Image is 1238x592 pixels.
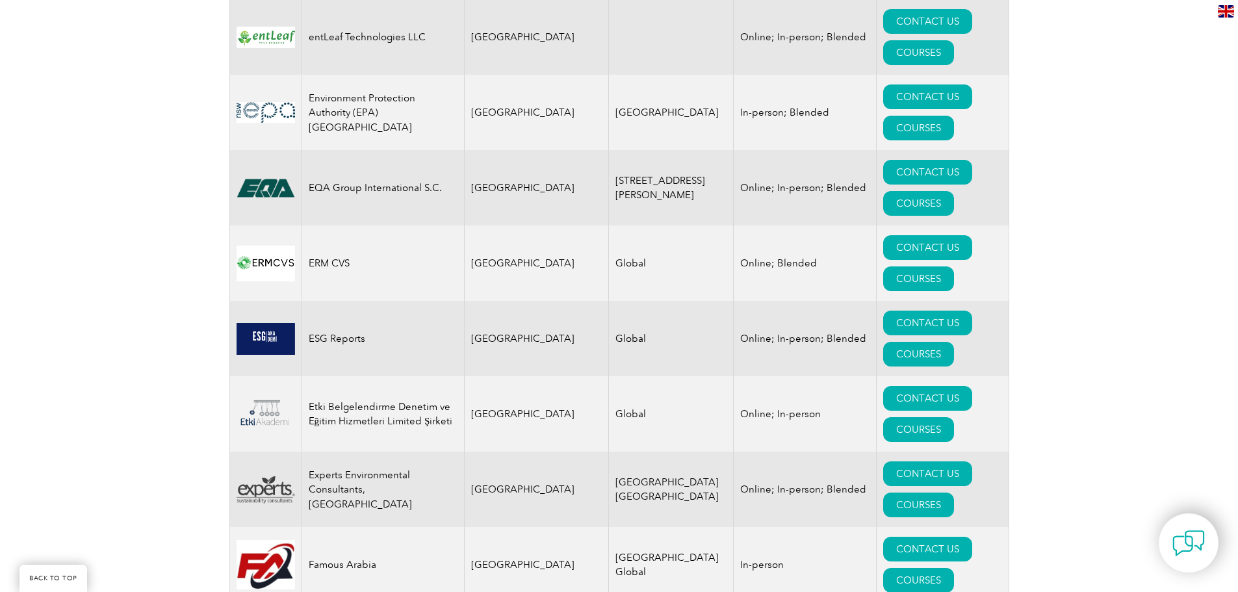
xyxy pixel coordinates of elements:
[237,246,295,281] img: 607f6408-376f-eb11-a812-002248153038-logo.png
[464,150,609,225] td: [GEOGRAPHIC_DATA]
[609,225,734,301] td: Global
[609,301,734,376] td: Global
[734,75,877,150] td: In-person; Blended
[883,266,954,291] a: COURSES
[883,160,972,185] a: CONTACT US
[883,9,972,34] a: CONTACT US
[734,301,877,376] td: Online; In-person; Blended
[734,150,877,225] td: Online; In-person; Blended
[464,452,609,527] td: [GEOGRAPHIC_DATA]
[237,27,295,47] img: 4e4b1b7c-9c37-ef11-a316-00224812a81c-logo.png
[883,84,972,109] a: CONTACT US
[237,102,295,123] img: 0b2a24ac-d9bc-ea11-a814-000d3a79823d-logo.jpg
[302,150,464,225] td: EQA Group International S.C.
[883,537,972,561] a: CONTACT US
[609,452,734,527] td: [GEOGRAPHIC_DATA] [GEOGRAPHIC_DATA]
[609,376,734,452] td: Global
[609,150,734,225] td: [STREET_ADDRESS][PERSON_NAME]
[302,376,464,452] td: Etki Belgelendirme Denetim ve Eğitim Hizmetleri Limited Şirketi
[734,452,877,527] td: Online; In-person; Blended
[609,75,734,150] td: [GEOGRAPHIC_DATA]
[464,225,609,301] td: [GEOGRAPHIC_DATA]
[237,323,295,355] img: b30af040-fd5b-f011-bec2-000d3acaf2fb-logo.png
[237,540,295,589] img: 4c223d1d-751d-ea11-a811-000d3a79722d-logo.jpg
[1218,5,1234,18] img: en
[237,172,295,204] img: cf3e4118-476f-eb11-a812-00224815377e-logo.png
[464,301,609,376] td: [GEOGRAPHIC_DATA]
[883,235,972,260] a: CONTACT US
[302,75,464,150] td: Environment Protection Authority (EPA) [GEOGRAPHIC_DATA]
[883,40,954,65] a: COURSES
[883,493,954,517] a: COURSES
[302,225,464,301] td: ERM CVS
[883,386,972,411] a: CONTACT US
[19,565,87,592] a: BACK TO TOP
[883,342,954,367] a: COURSES
[1172,527,1205,560] img: contact-chat.png
[883,311,972,335] a: CONTACT US
[464,75,609,150] td: [GEOGRAPHIC_DATA]
[734,225,877,301] td: Online; Blended
[237,385,295,443] img: 9e2fa28f-829b-ea11-a812-000d3a79722d-logo.png
[883,417,954,442] a: COURSES
[883,191,954,216] a: COURSES
[302,452,464,527] td: Experts Environmental Consultants, [GEOGRAPHIC_DATA]
[237,476,295,504] img: 76c62400-dc49-ea11-a812-000d3a7940d5-logo.png
[883,116,954,140] a: COURSES
[302,301,464,376] td: ESG Reports
[883,461,972,486] a: CONTACT US
[464,376,609,452] td: [GEOGRAPHIC_DATA]
[734,376,877,452] td: Online; In-person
